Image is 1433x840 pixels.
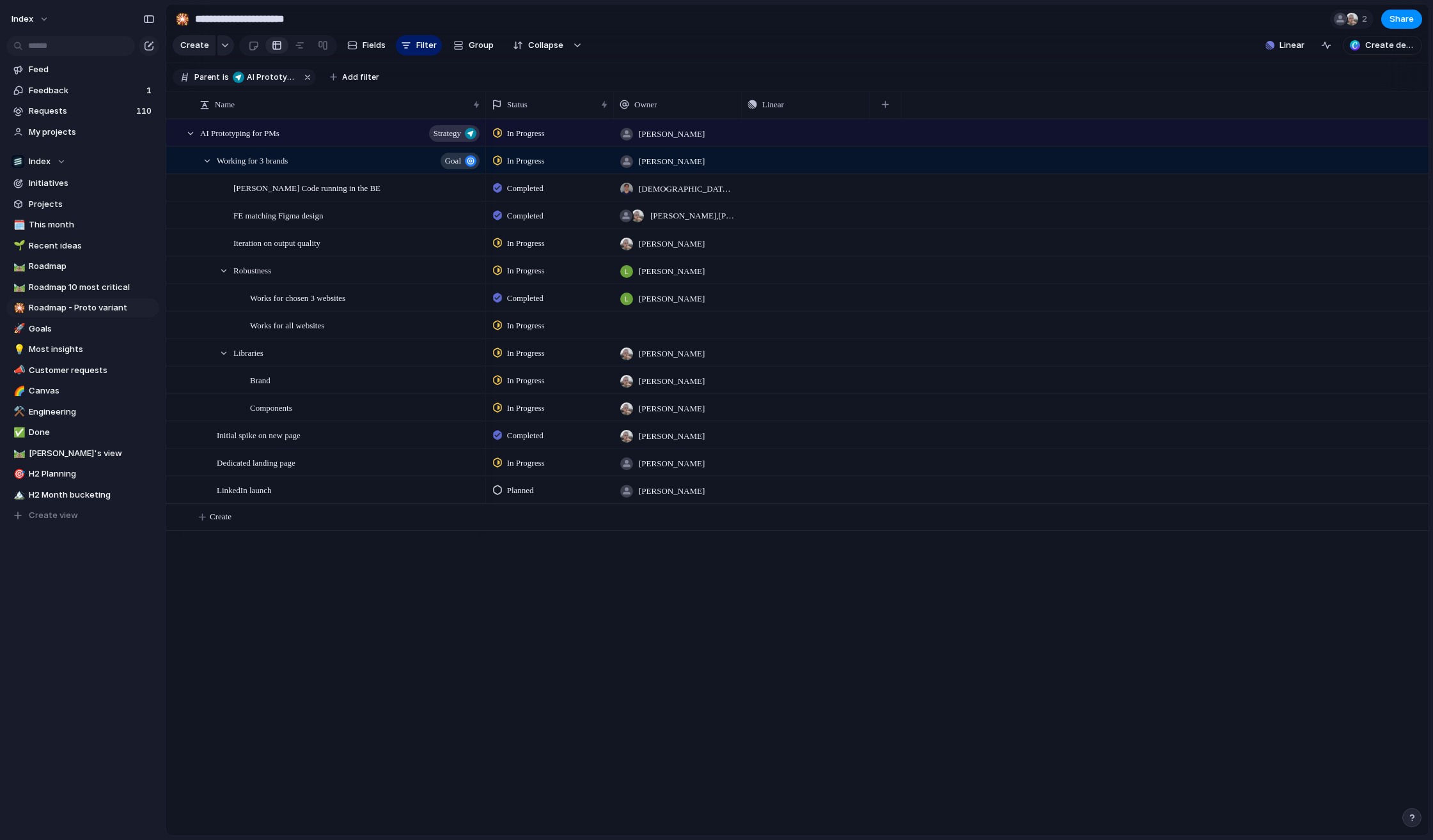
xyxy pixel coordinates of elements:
[6,236,159,256] div: 🌱Recent ideas
[12,240,24,252] button: 🌱
[639,128,705,141] span: [PERSON_NAME]
[505,35,570,56] button: Collapse
[363,39,386,52] span: Fields
[12,323,24,335] button: 🚀
[210,510,231,523] span: Create
[1280,39,1304,52] span: Linear
[13,218,22,233] div: 🗓️
[13,404,22,419] div: ⚒️
[217,482,272,497] span: LinkedIn launch
[639,183,736,195] span: [DEMOGRAPHIC_DATA][PERSON_NAME]
[507,319,545,332] span: In Progress
[12,281,24,294] button: 🛤️
[6,9,56,29] button: Index
[416,39,437,52] span: Filter
[217,455,295,470] span: Dedicated landing page
[507,182,544,195] span: Completed
[29,509,78,522] span: Create view
[507,264,545,277] span: In Progress
[12,468,24,480] button: 🎯
[12,447,24,460] button: 🛤️
[6,361,159,380] a: 📣Customer requests
[12,13,33,26] span: Index
[29,364,155,377] span: Customer requests
[233,235,320,250] span: Iteration on output quality
[250,317,324,332] span: Works for all websites
[507,347,545,360] span: In Progress
[13,301,22,316] div: 🎇
[29,260,155,273] span: Roadmap
[13,259,22,274] div: 🛤️
[29,218,155,231] span: This month
[12,302,24,314] button: 🎇
[215,98,235,111] span: Name
[12,385,24,397] button: 🌈
[6,81,159,100] a: Feedback1
[13,321,22,336] div: 🚀
[322,68,387,86] button: Add filter
[1381,10,1422,29] button: Share
[146,84,154,97] span: 1
[12,260,24,273] button: 🛤️
[639,293,705,305] span: [PERSON_NAME]
[507,457,545,470] span: In Progress
[639,265,705,278] span: [PERSON_NAME]
[507,374,545,387] span: In Progress
[6,60,159,79] a: Feed
[12,406,24,418] button: ⚒️
[250,290,345,305] span: Works for chosen 3 websites
[639,430,705,443] span: [PERSON_NAME]
[507,98,528,111] span: Status
[634,98,657,111] span: Owner
[230,70,299,84] button: AI Prototyping for PMs
[29,84,143,97] span: Feedback
[13,342,22,357] div: 💡
[6,485,159,505] div: 🏔️H2 Month bucketing
[528,39,563,52] span: Collapse
[12,426,24,439] button: ✅
[233,72,297,83] span: AI Prototyping for PMs
[6,278,159,297] a: 🛤️Roadmap 10 most critical
[13,280,22,294] div: 🛤️
[6,298,159,317] div: 🎇Roadmap - Proto variant
[1260,36,1310,55] button: Linear
[507,402,545,415] span: In Progress
[639,347,705,360] span: [PERSON_NAME]
[6,195,159,214] a: Projects
[173,35,215,56] button: Create
[217,153,288,167] span: Working for 3 brands
[639,155,705,168] span: [PERSON_NAME]
[29,177,155,190] span: Initiatives
[13,487,22,502] div: 🏔️
[29,323,155,335] span: Goals
[507,484,534,497] span: Planned
[6,381,159,401] a: 🌈Canvas
[6,215,159,234] a: 🗓️This month
[639,402,705,415] span: [PERSON_NAME]
[233,208,323,222] span: FE matching Figma design
[13,467,22,482] div: 🎯
[247,72,297,83] span: AI Prototyping for PMs
[1362,13,1371,26] span: 2
[12,218,24,231] button: 🗓️
[233,263,271,277] span: Robustness
[6,174,159,193] a: Initiatives
[250,372,270,387] span: Brand
[6,423,159,442] a: ✅Done
[6,257,159,276] a: 🛤️Roadmap
[469,39,494,52] span: Group
[29,240,155,252] span: Recent ideas
[13,363,22,378] div: 📣
[6,444,159,463] a: 🛤️[PERSON_NAME]'s view
[441,153,480,169] button: Goal
[507,210,544,222] span: Completed
[342,72,379,83] span: Add filter
[12,364,24,377] button: 📣
[29,105,132,118] span: Requests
